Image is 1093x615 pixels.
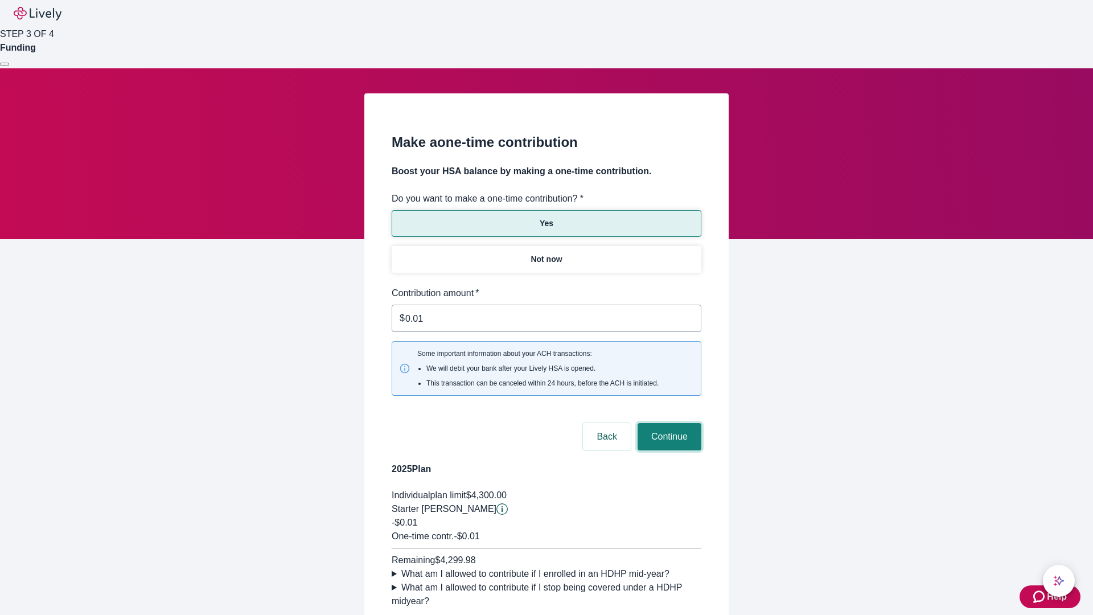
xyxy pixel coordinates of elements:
button: Lively will contribute $0.01 to establish your account [496,503,508,515]
h2: Make a one-time contribution [392,132,701,153]
label: Contribution amount [392,286,479,300]
button: Zendesk support iconHelp [1020,585,1080,608]
span: Help [1047,590,1067,604]
span: -$0.01 [392,518,417,527]
p: Not now [531,253,562,265]
span: $4,300.00 [466,490,507,500]
svg: Zendesk support icon [1033,590,1047,604]
p: Yes [540,218,553,229]
li: We will debit your bank after your Lively HSA is opened. [426,363,659,374]
span: Some important information about your ACH transactions: [417,348,659,388]
h4: Boost your HSA balance by making a one-time contribution. [392,165,701,178]
span: One-time contr. [392,531,454,541]
button: Not now [392,246,701,273]
button: Continue [638,423,701,450]
button: Back [583,423,631,450]
p: $ [400,311,405,325]
span: - $0.01 [454,531,479,541]
img: Lively [14,7,61,20]
h4: 2025 Plan [392,462,701,476]
summary: What am I allowed to contribute if I enrolled in an HDHP mid-year? [392,567,701,581]
span: $4,299.98 [435,555,475,565]
svg: Starter penny details [496,503,508,515]
input: $0.00 [405,307,701,330]
label: Do you want to make a one-time contribution? * [392,192,584,206]
button: chat [1043,565,1075,597]
svg: Lively AI Assistant [1053,575,1065,587]
span: Remaining [392,555,435,565]
button: Yes [392,210,701,237]
span: Starter [PERSON_NAME] [392,504,496,514]
span: Individual plan limit [392,490,466,500]
summary: What am I allowed to contribute if I stop being covered under a HDHP midyear? [392,581,701,608]
li: This transaction can be canceled within 24 hours, before the ACH is initiated. [426,378,659,388]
